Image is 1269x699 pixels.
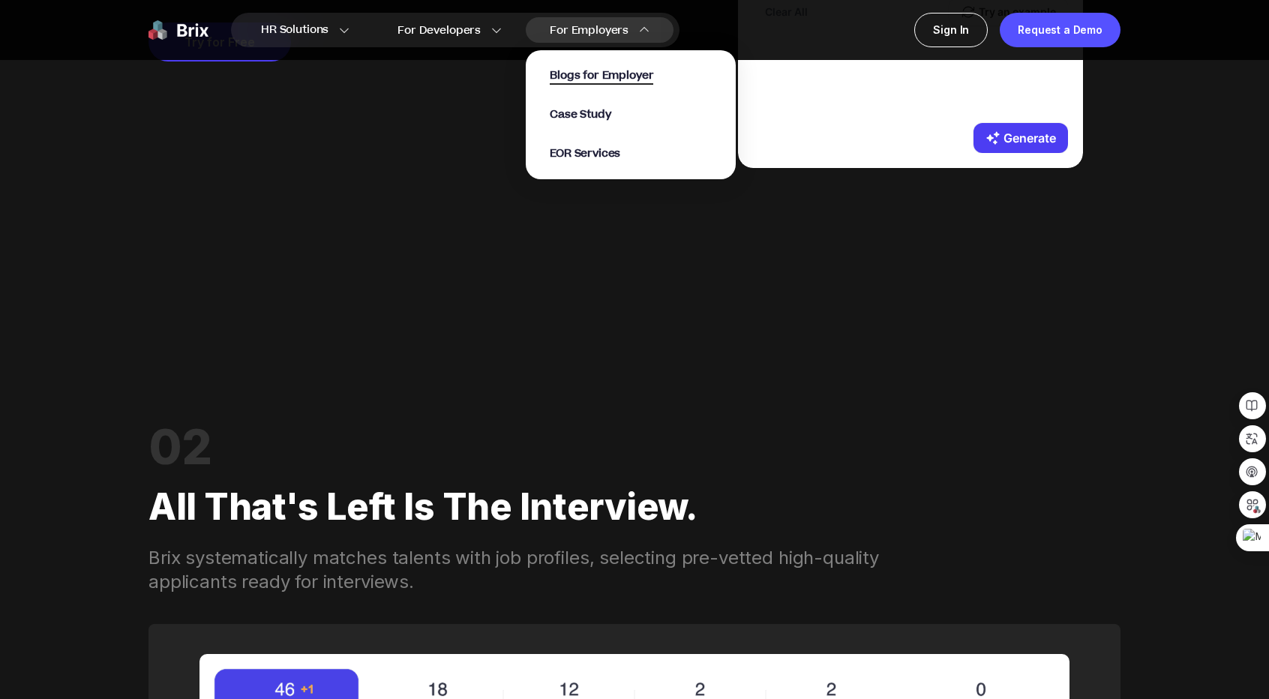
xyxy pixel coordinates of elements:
[550,145,620,161] a: EOR Services
[397,22,481,38] span: For Developers
[148,546,916,594] div: Brix systematically matches talents with job profiles, selecting pre-vetted high-quality applican...
[1000,13,1120,47] a: Request a Demo
[914,13,988,47] a: Sign In
[550,106,611,122] a: Case Study
[148,426,1120,468] div: 02
[973,123,1068,153] button: Generate
[550,67,653,85] span: Blogs for Employer
[261,18,328,42] span: HR Solutions
[148,468,1120,546] div: All that's left is the interview.
[550,67,653,83] a: Blogs for Employer
[550,22,628,38] span: For Employers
